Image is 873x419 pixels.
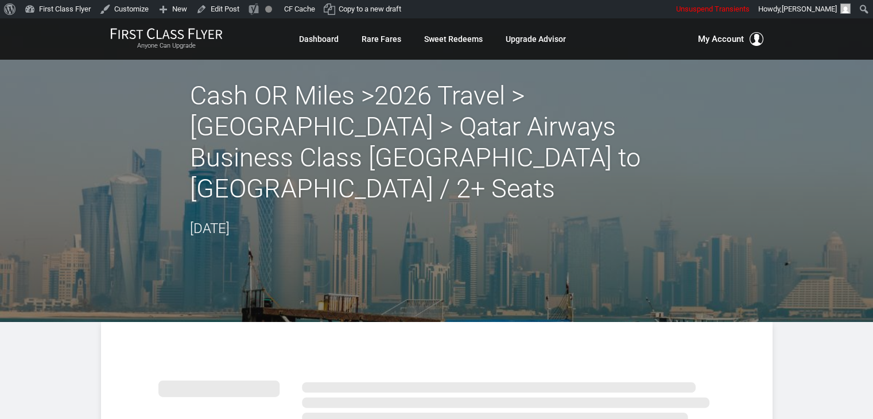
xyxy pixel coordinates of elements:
h2: Cash OR Miles >2026 Travel > [GEOGRAPHIC_DATA] > Qatar Airways Business Class [GEOGRAPHIC_DATA] t... [190,80,684,204]
a: First Class FlyerAnyone Can Upgrade [110,28,223,51]
a: Rare Fares [362,29,401,49]
a: Dashboard [299,29,339,49]
a: Upgrade Advisor [506,29,566,49]
span: My Account [698,32,744,46]
span: Unsuspend Transients [676,5,750,13]
small: Anyone Can Upgrade [110,42,223,50]
span: [PERSON_NAME] [782,5,837,13]
time: [DATE] [190,220,230,236]
a: Sweet Redeems [424,29,483,49]
img: First Class Flyer [110,28,223,40]
button: My Account [698,32,763,46]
